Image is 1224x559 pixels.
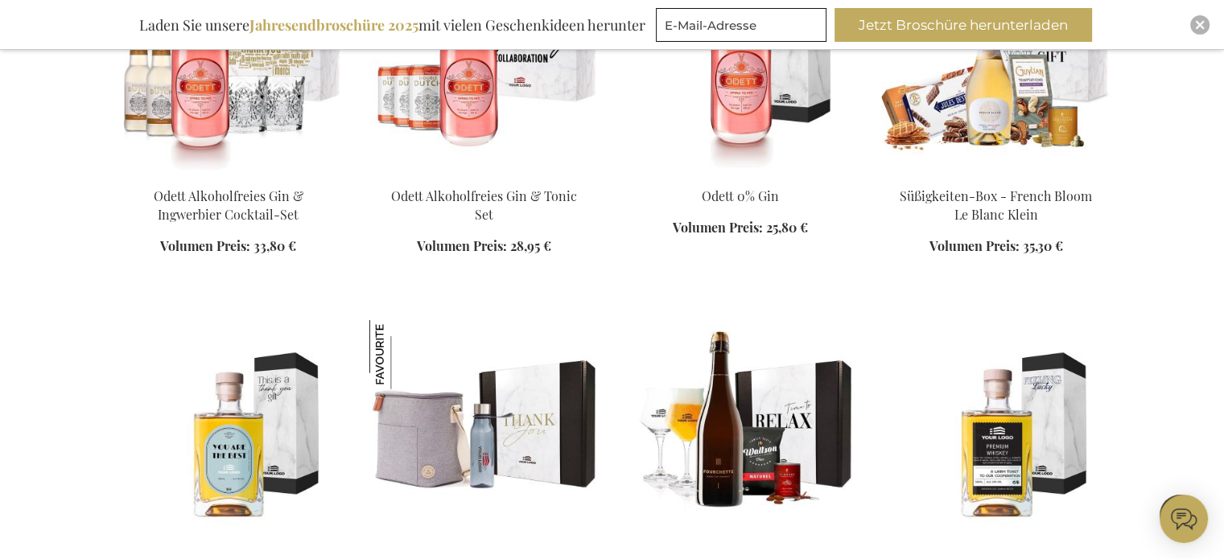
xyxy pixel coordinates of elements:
img: Close [1195,20,1205,30]
iframe: belco-activator-frame [1160,495,1208,543]
a: Odett Alkoholfreies Gin & Tonic Set [391,187,577,223]
a: Personalised Premium Whisky [113,539,344,554]
img: Reise- und Picknick-Essentials [369,320,439,389]
a: Odett Non-Alcoholic Gin & Ginger Beer Set Odett Alkoholfreies Gin & Ingwerbier Cocktail-Set [113,167,344,183]
div: Laden Sie unsere mit vielen Geschenkideen herunter [132,8,653,42]
a: Odett Non-Alcoholic Gin & Tonic Set Odett Alkoholfreies Gin & Tonic Set [369,167,600,183]
a: Süßigkeiten-Box - French Bloom Le Blanc Klein [900,187,1092,223]
button: Jetzt Broschüre herunterladen [835,8,1092,42]
a: Travel & Picknick Essentials Reise- und Picknick-Essentials [369,539,600,554]
span: Volumen Preis: [929,237,1020,254]
span: Volumen Preis: [417,237,507,254]
a: Odett 0% Gin [702,187,779,204]
span: 33,80 € [253,237,296,254]
span: 28,95 € [510,237,551,254]
form: marketing offers and promotions [656,8,831,47]
a: Volumen Preis: 33,80 € [160,237,296,256]
img: Personalised Premium Whisky [113,320,344,545]
b: Jahresendbroschüre 2025 [249,15,418,35]
a: Volumen Preis: 28,95 € [417,237,551,256]
span: 25,80 € [766,219,808,236]
span: Volumen Preis: [673,219,763,236]
img: Personalised Premium Whiskey [881,320,1111,545]
div: Close [1190,15,1210,35]
a: Personalised Premium Whiskey [881,539,1111,554]
input: E-Mail-Adresse [656,8,826,42]
a: Sweet Treats Box - French Bloom Le Blanc Small Süßigkeiten-Box - French Bloom Le Blanc Klein [881,167,1111,183]
img: Travel & Picknick Essentials [369,320,600,545]
img: Fourchette Beer Apéro Box With Personalised Glasses [625,320,855,545]
a: Volumen Preis: 35,30 € [929,237,1063,256]
span: 35,30 € [1023,237,1063,254]
a: Odett Alkoholfreies Gin & Ingwerbier Cocktail-Set [154,187,303,223]
span: Volumen Preis: [160,237,250,254]
a: Odett 0% Gin Odett 0% Gin [625,167,855,183]
a: Volumen Preis: 25,80 € [673,219,808,237]
a: Fourchette Beer Apéro Box With Personalised Glasses [625,539,855,554]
